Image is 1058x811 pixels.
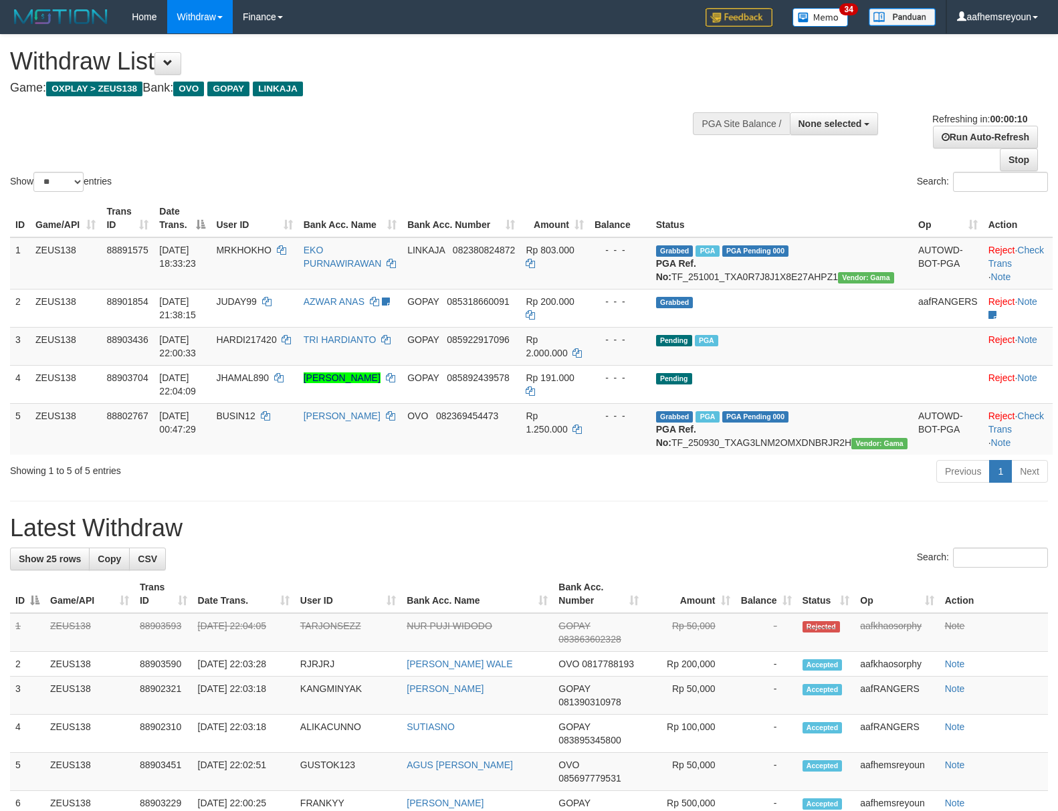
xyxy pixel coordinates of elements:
[983,403,1053,455] td: · ·
[138,554,157,564] span: CSV
[407,683,484,694] a: [PERSON_NAME]
[651,199,913,237] th: Status
[991,437,1011,448] a: Note
[304,245,382,269] a: EKO PURNAWIRAWAN
[207,82,249,96] span: GOPAY
[803,798,843,810] span: Accepted
[10,199,30,237] th: ID
[558,798,590,808] span: GOPAY
[988,245,1015,255] a: Reject
[216,334,276,345] span: HARDI217420
[10,289,30,327] td: 2
[193,715,295,753] td: [DATE] 22:03:18
[736,677,797,715] td: -
[407,334,439,345] span: GOPAY
[945,620,965,631] a: Note
[447,334,509,345] span: Copy 085922917096 to clipboard
[558,634,621,645] span: Copy 083863602328 to clipboard
[988,245,1044,269] a: Check Trans
[1017,334,1037,345] a: Note
[304,411,381,421] a: [PERSON_NAME]
[295,613,401,652] td: TARJONSEZZ
[589,199,651,237] th: Balance
[407,659,512,669] a: [PERSON_NAME] WALE
[656,411,694,423] span: Grabbed
[46,82,142,96] span: OXPLAY > ZEUS138
[803,659,843,671] span: Accepted
[159,411,196,435] span: [DATE] 00:47:29
[932,114,1027,124] span: Refreshing in:
[10,82,692,95] h4: Game: Bank:
[106,296,148,307] span: 88901854
[193,753,295,791] td: [DATE] 22:02:51
[851,438,908,449] span: Vendor URL: https://trx31.1velocity.biz
[402,199,520,237] th: Bank Acc. Number: activate to sort column ascending
[913,237,983,289] td: AUTOWD-BOT-PGA
[295,753,401,791] td: GUSTOK123
[526,296,574,307] span: Rp 200.000
[407,620,492,631] a: NUR PUJI WIDODO
[401,575,553,613] th: Bank Acc. Name: activate to sort column ascending
[216,296,256,307] span: JUDAY99
[983,289,1053,327] td: ·
[30,365,101,403] td: ZEUS138
[855,613,939,652] td: aafkhaosorphy
[526,245,574,255] span: Rp 803.000
[656,297,694,308] span: Grabbed
[304,334,377,345] a: TRI HARDIANTO
[10,403,30,455] td: 5
[644,613,736,652] td: Rp 50,000
[134,677,193,715] td: 88902321
[736,613,797,652] td: -
[10,365,30,403] td: 4
[991,271,1011,282] a: Note
[216,411,255,421] span: BUSIN12
[722,245,789,257] span: PGA Pending
[30,403,101,455] td: ZEUS138
[869,8,936,26] img: panduan.png
[558,735,621,745] span: Copy 083895345800 to clipboard
[595,333,645,346] div: - - -
[917,172,1048,192] label: Search:
[193,613,295,652] td: [DATE] 22:04:05
[983,199,1053,237] th: Action
[988,411,1015,421] a: Reject
[10,677,45,715] td: 3
[945,798,965,808] a: Note
[159,372,196,396] span: [DATE] 22:04:09
[407,798,484,808] a: [PERSON_NAME]
[1017,372,1037,383] a: Note
[304,296,364,307] a: AZWAR ANAS
[855,652,939,677] td: aafkhaosorphy
[19,554,81,564] span: Show 25 rows
[696,411,719,423] span: Marked by aafsreyleap
[1011,460,1048,483] a: Next
[216,372,269,383] span: JHAMAL890
[989,460,1012,483] a: 1
[30,199,101,237] th: Game/API: activate to sort column ascending
[990,114,1027,124] strong: 00:00:10
[159,245,196,269] span: [DATE] 18:33:23
[913,199,983,237] th: Op: activate to sort column ascending
[10,459,431,477] div: Showing 1 to 5 of 5 entries
[945,721,965,732] a: Note
[10,613,45,652] td: 1
[295,652,401,677] td: RJRJRJ
[722,411,789,423] span: PGA Pending
[98,554,121,564] span: Copy
[736,715,797,753] td: -
[656,335,692,346] span: Pending
[298,199,402,237] th: Bank Acc. Name: activate to sort column ascending
[10,652,45,677] td: 2
[644,753,736,791] td: Rp 50,000
[106,334,148,345] span: 88903436
[253,82,303,96] span: LINKAJA
[644,715,736,753] td: Rp 100,000
[855,715,939,753] td: aafRANGERS
[10,575,45,613] th: ID: activate to sort column descending
[656,373,692,384] span: Pending
[526,334,567,358] span: Rp 2.000.000
[582,659,634,669] span: Copy 0817788193 to clipboard
[945,659,965,669] a: Note
[45,753,134,791] td: ZEUS138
